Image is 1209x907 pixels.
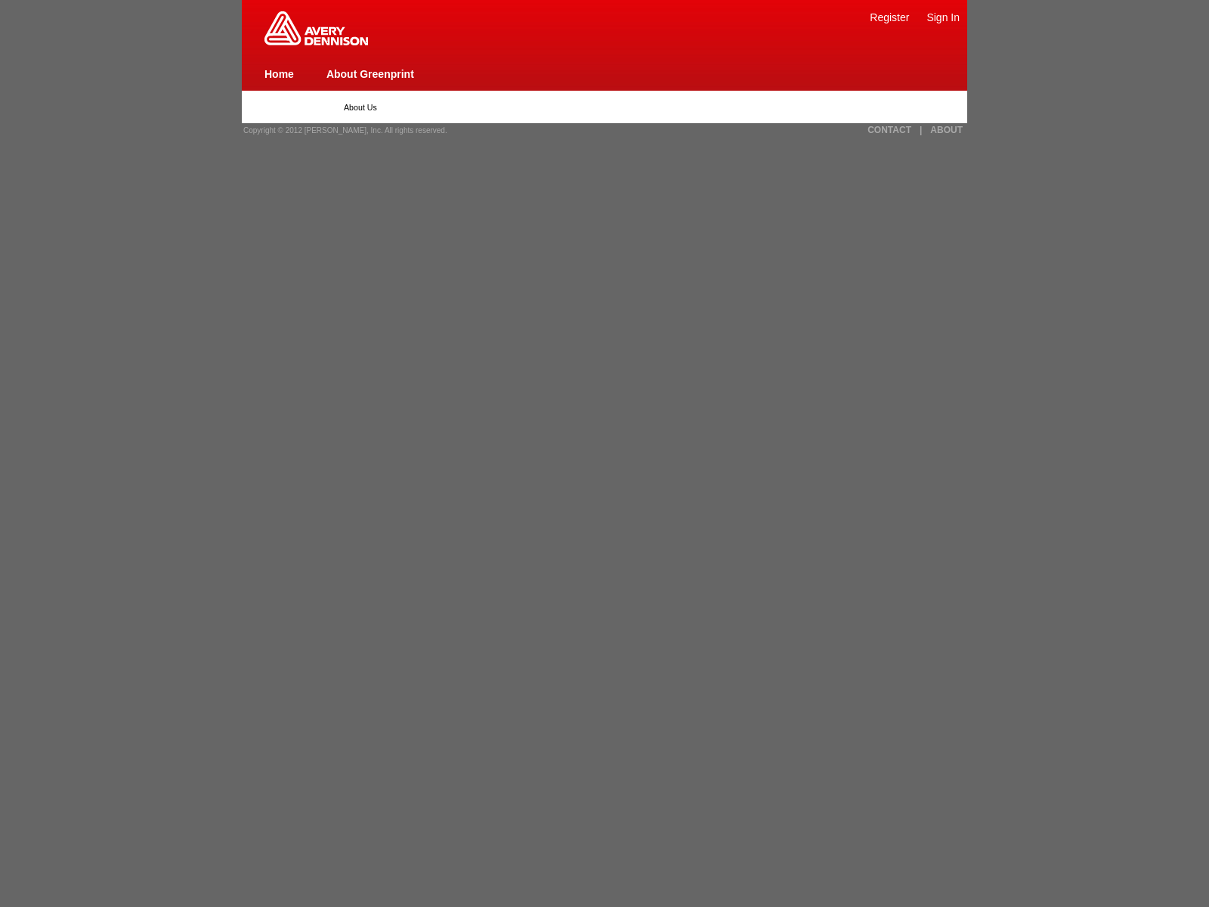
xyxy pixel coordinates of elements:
a: About Greenprint [326,68,414,80]
span: Copyright © 2012 [PERSON_NAME], Inc. All rights reserved. [243,126,447,135]
a: Greenprint [264,38,368,47]
a: Home [264,68,294,80]
a: Register [870,11,909,23]
a: | [920,125,922,135]
a: Sign In [926,11,960,23]
a: ABOUT [930,125,963,135]
img: Home [264,11,368,45]
p: About Us [344,103,865,112]
a: CONTACT [867,125,911,135]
